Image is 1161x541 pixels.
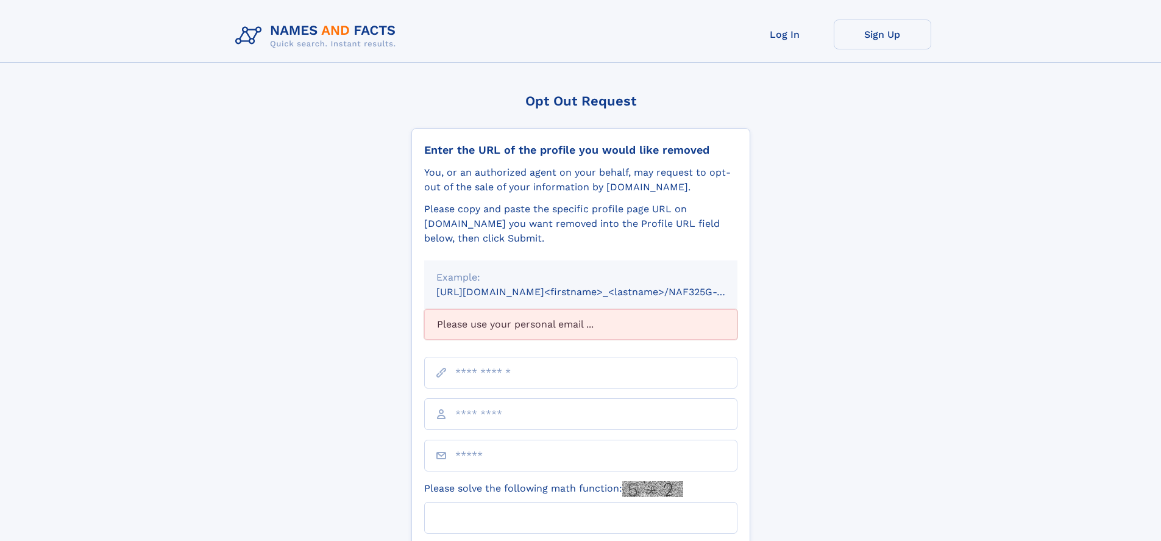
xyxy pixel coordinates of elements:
div: Example: [436,270,725,285]
label: Please solve the following math function: [424,481,683,497]
img: Logo Names and Facts [230,20,406,52]
div: Opt Out Request [411,93,750,109]
a: Sign Up [834,20,931,49]
div: Please use your personal email ... [424,309,737,340]
div: You, or an authorized agent on your behalf, may request to opt-out of the sale of your informatio... [424,165,737,195]
a: Log In [736,20,834,49]
small: [URL][DOMAIN_NAME]<firstname>_<lastname>/NAF325G-xxxxxxxx [436,286,761,298]
div: Enter the URL of the profile you would like removed [424,143,737,157]
div: Please copy and paste the specific profile page URL on [DOMAIN_NAME] you want removed into the Pr... [424,202,737,246]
